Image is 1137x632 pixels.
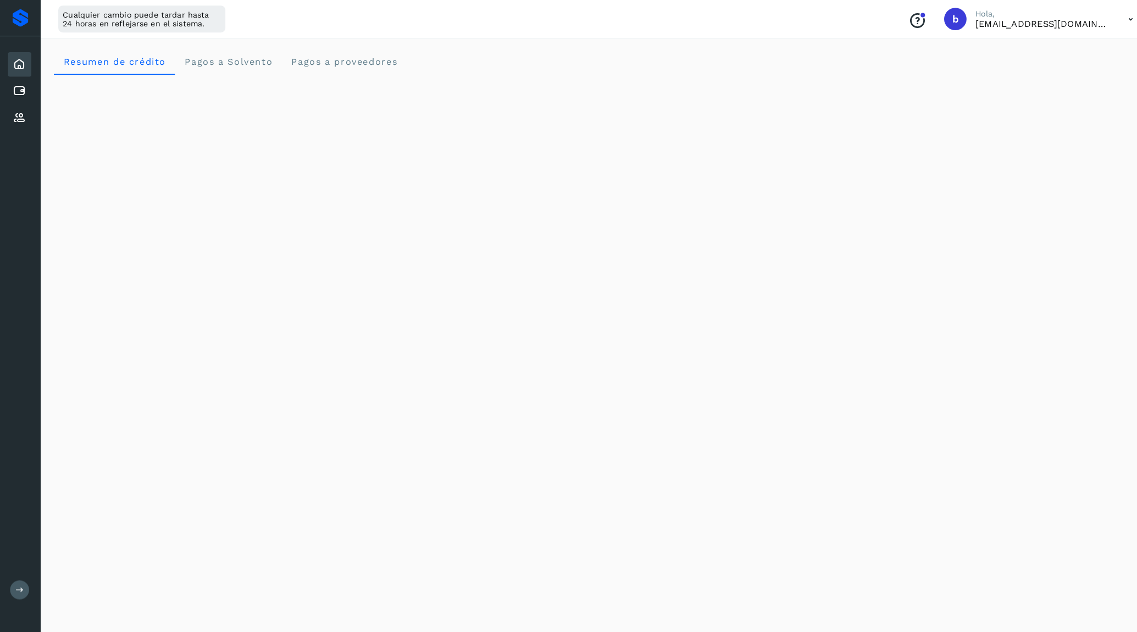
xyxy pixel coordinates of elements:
span: Resumen de crédito [62,55,163,66]
span: Pagos a proveedores [285,55,390,66]
div: Proveedores [8,104,31,128]
p: bluna@shuttlecentral.com [956,18,1088,29]
p: Hola, [956,9,1088,18]
div: Inicio [8,51,31,75]
div: Cuentas por pagar [8,77,31,102]
span: Pagos a Solvento [180,55,267,66]
div: Cualquier cambio puede tardar hasta 24 horas en reflejarse en el sistema. [57,5,221,32]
